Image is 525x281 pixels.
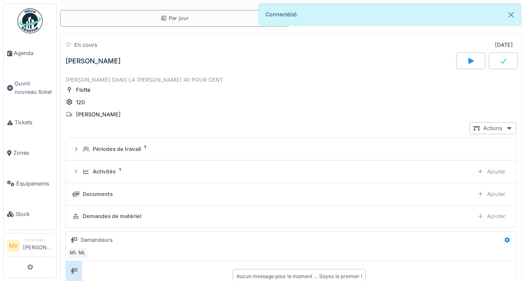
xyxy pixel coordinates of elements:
[473,210,509,222] div: Ajouter
[76,247,88,259] div: ML
[469,122,516,134] div: Actions
[69,186,512,202] summary: DocumentsAjouter
[93,168,116,176] div: Activités
[15,210,53,218] span: Stock
[76,98,85,106] div: 120
[83,212,141,220] div: Demandes de matériel
[473,188,509,200] div: Ajouter
[7,240,20,252] li: MV
[69,164,512,179] summary: Activités1Ajouter
[4,68,56,107] a: Ouvrir nouveau ticket
[4,199,56,229] a: Stock
[4,138,56,168] a: Zones
[502,4,520,26] button: Close
[16,180,53,188] span: Équipements
[4,107,56,138] a: Tickets
[160,14,189,22] div: Par jour
[66,76,516,84] div: [PERSON_NAME] DANS LA [PERSON_NAME] 40 POUR CENT
[495,41,513,49] div: [DATE]
[4,38,56,68] a: Agenda
[23,237,53,255] li: [PERSON_NAME]
[81,236,113,244] div: Demandeurs
[14,49,53,57] span: Agenda
[4,168,56,199] a: Équipements
[259,3,521,25] div: Connecté(e).
[66,57,121,65] div: [PERSON_NAME]
[74,41,97,49] div: En cours
[23,237,53,243] div: Technicien
[69,141,512,157] summary: Périodes de travail1
[76,110,121,118] div: [PERSON_NAME]
[93,145,141,153] div: Périodes de travail
[7,237,53,257] a: MV Technicien[PERSON_NAME]
[15,118,53,126] span: Tickets
[76,86,90,94] div: Flotte
[473,166,509,178] div: Ajouter
[68,247,79,259] div: MV
[69,209,512,224] summary: Demandes de matérielAjouter
[13,149,53,157] span: Zones
[15,80,53,95] span: Ouvrir nouveau ticket
[18,8,43,33] img: Badge_color-CXgf-gQk.svg
[83,190,113,198] div: Documents
[236,273,362,280] div: Aucun message pour le moment … Soyez le premier !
